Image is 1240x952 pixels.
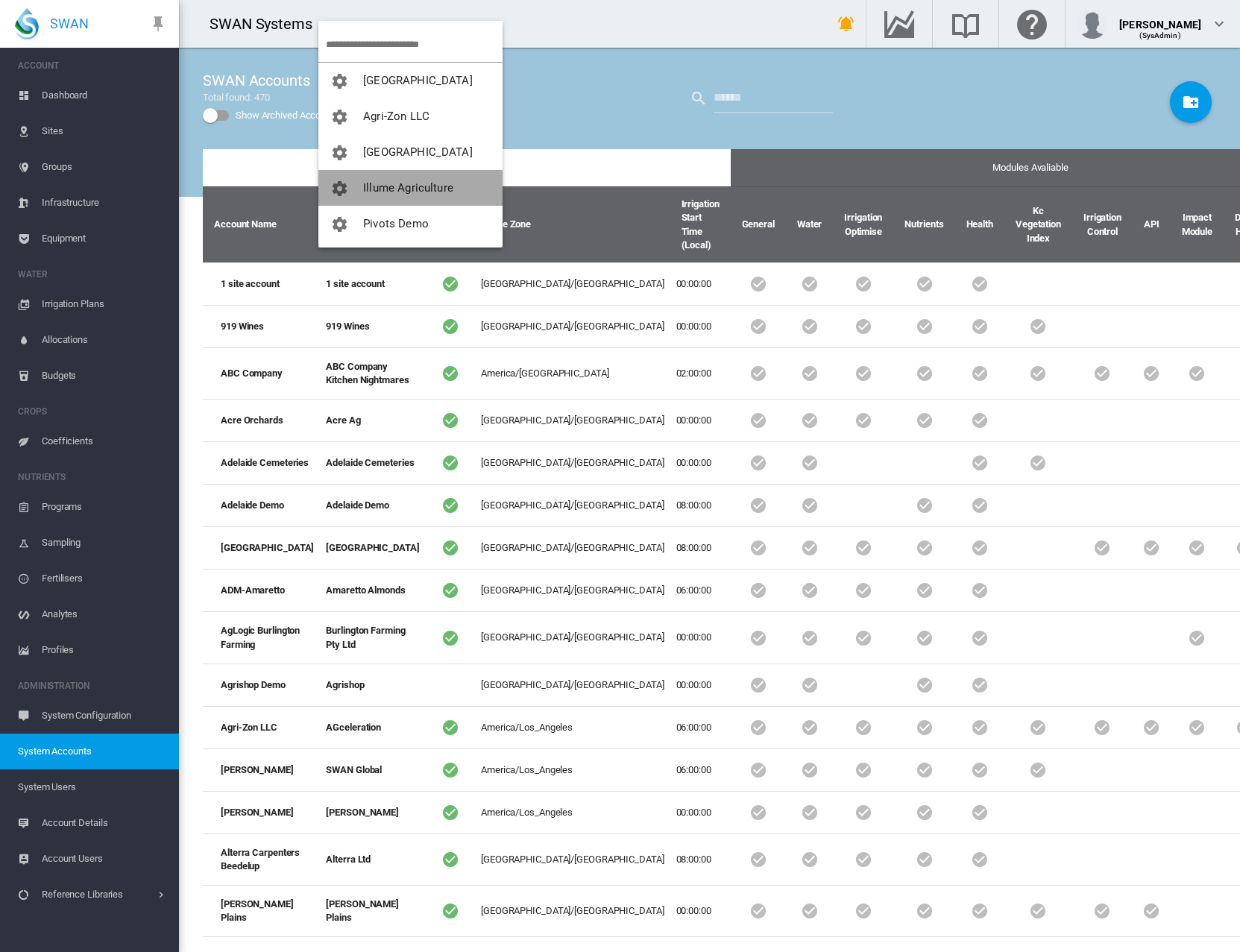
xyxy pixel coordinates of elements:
button: You have 'Admin' permissions to Ryde Council [318,242,503,277]
button: You have 'Admin' permissions to Adelaide High School [318,63,503,98]
button: You have 'Admin' permissions to Agri-Zon LLC [318,98,503,134]
md-icon: icon-cog [330,144,348,162]
span: Illume Agriculture [363,181,453,195]
md-icon: icon-cog [330,72,348,90]
span: Agri-Zon LLC [363,110,429,123]
md-icon: icon-cog [330,108,348,126]
button: You have 'Admin' permissions to Illume Agriculture [318,170,503,206]
span: [GEOGRAPHIC_DATA] [363,145,473,159]
md-icon: icon-cog [330,215,348,233]
span: Pivots Demo [363,217,429,230]
button: You have 'Admin' permissions to Fresno State Farm [318,134,503,170]
span: [GEOGRAPHIC_DATA] [363,74,473,87]
button: You have 'Admin' permissions to Pivots Demo [318,206,503,242]
md-icon: icon-cog [330,180,348,198]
